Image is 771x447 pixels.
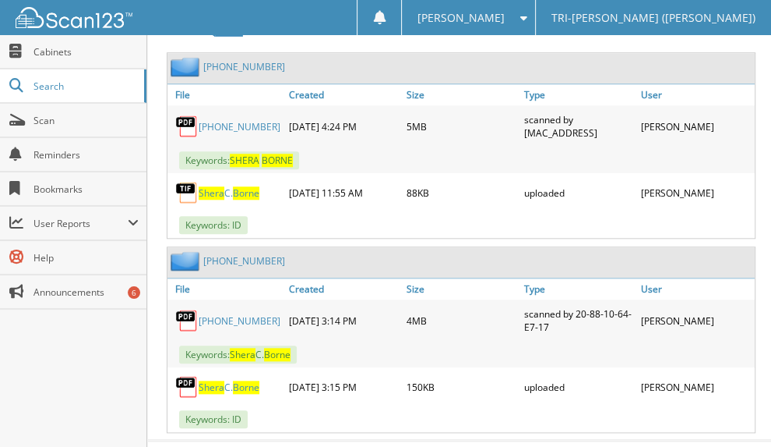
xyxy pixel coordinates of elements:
a: File [167,278,285,300]
span: TRI-[PERSON_NAME] ([PERSON_NAME]) [551,13,755,23]
div: [PERSON_NAME] [637,303,755,338]
a: [PHONE_NUMBER] [199,120,280,133]
div: [DATE] 11:55 AM [285,177,403,208]
span: Keywords: [179,151,299,169]
a: SheraC.Borne [199,186,259,200]
span: Reminders [33,148,139,161]
span: Help [33,251,139,264]
img: PDF.png [175,115,199,138]
span: Borne [233,381,259,394]
span: Search [33,80,136,93]
div: 88KB [403,177,520,208]
span: BORNE [262,154,293,167]
span: Bookmarks [33,183,139,196]
img: PDF.png [175,309,199,332]
img: folder2.png [171,251,203,271]
iframe: Chat Widget [693,372,771,447]
span: Borne [233,186,259,200]
span: [PERSON_NAME] [417,13,505,23]
a: Created [285,84,403,105]
div: scanned by 20-88-10-64-E7-17 [519,303,637,338]
a: Type [519,84,637,105]
span: Keywords: C. [179,346,297,364]
div: scanned by [MAC_ADDRESS] [519,109,637,144]
span: Keywords: ID [179,410,248,428]
span: Borne [264,348,290,361]
div: 6 [128,286,140,299]
div: [PERSON_NAME] [637,109,755,144]
span: Announcements [33,286,139,299]
span: Keywords: ID [179,216,248,234]
div: 5MB [403,109,520,144]
img: scan123-logo-white.svg [16,7,132,28]
img: PDF.png [175,375,199,399]
div: 4MB [403,303,520,338]
a: Size [403,84,520,105]
div: [DATE] 4:24 PM [285,109,403,144]
span: Scan [33,114,139,127]
a: [PHONE_NUMBER] [203,254,285,268]
img: folder2.png [171,57,203,76]
div: uploaded [519,371,637,403]
div: 150KB [403,371,520,403]
span: SHERA [230,154,259,167]
span: Shera [230,348,255,361]
span: Shera [199,381,224,394]
span: Cabinets [33,45,139,59]
div: uploaded [519,177,637,208]
div: [PERSON_NAME] [637,371,755,403]
a: File [167,84,285,105]
a: [PHONE_NUMBER] [199,314,280,328]
div: [DATE] 3:14 PM [285,303,403,338]
div: [PERSON_NAME] [637,177,755,208]
a: Type [519,278,637,300]
a: User [637,84,755,105]
a: User [637,278,755,300]
a: [PHONE_NUMBER] [203,60,285,73]
div: [DATE] 3:15 PM [285,371,403,403]
span: Shera [199,186,224,200]
a: Size [403,278,520,300]
span: User Reports [33,217,128,230]
a: Created [285,278,403,300]
img: TIF.png [175,181,199,204]
a: SheraC.Borne [199,381,259,394]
